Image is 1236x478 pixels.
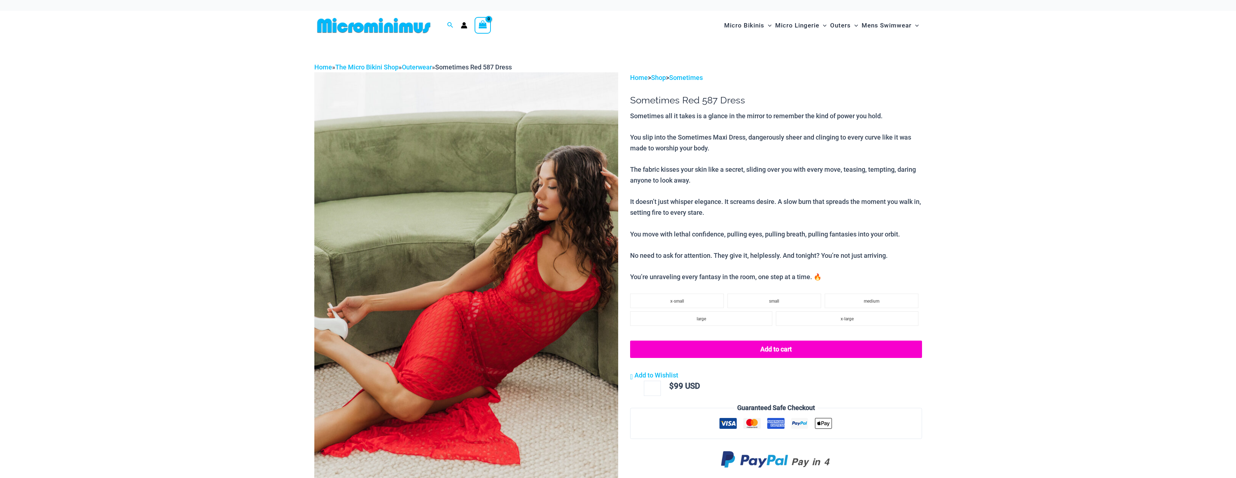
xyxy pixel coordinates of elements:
a: The Micro Bikini Shop [335,63,399,71]
span: x-large [841,316,854,321]
a: Outerwear [402,63,432,71]
p: > > [630,72,922,83]
a: OutersMenu ToggleMenu Toggle [828,14,860,37]
a: Micro LingerieMenu ToggleMenu Toggle [773,14,828,37]
li: x-large [776,311,918,326]
span: medium [864,299,879,304]
span: large [697,316,706,321]
span: Menu Toggle [764,16,772,35]
span: Micro Lingerie [775,16,819,35]
span: Micro Bikinis [724,16,764,35]
a: Search icon link [447,21,454,30]
span: Sometimes Red 587 Dress [435,63,512,71]
span: Add to Wishlist [634,371,678,379]
a: Micro BikinisMenu ToggleMenu Toggle [722,14,773,37]
span: x-small [670,299,684,304]
a: Sometimes [669,74,703,81]
legend: Guaranteed Safe Checkout [734,402,818,413]
button: Add to cart [630,341,922,358]
a: View Shopping Cart, empty [475,17,491,34]
a: Home [314,63,332,71]
nav: Site Navigation [721,13,922,38]
a: Add to Wishlist [630,370,678,381]
span: $ [669,381,674,390]
span: Outers [830,16,851,35]
li: medium [825,294,918,308]
span: Menu Toggle [912,16,919,35]
a: Home [630,74,648,81]
span: » » » [314,63,512,71]
li: small [727,294,821,308]
li: x-small [630,294,724,308]
li: large [630,311,772,326]
span: Menu Toggle [851,16,858,35]
span: Mens Swimwear [862,16,912,35]
bdi: 99 USD [669,381,700,390]
a: Shop [651,74,666,81]
h1: Sometimes Red 587 Dress [630,95,922,106]
a: Account icon link [461,22,467,29]
a: Mens SwimwearMenu ToggleMenu Toggle [860,14,921,37]
input: Product quantity [644,381,661,396]
img: MM SHOP LOGO FLAT [314,17,433,34]
span: small [769,299,779,304]
p: Sometimes all it takes is a glance in the mirror to remember the kind of power you hold. You slip... [630,111,922,282]
span: Menu Toggle [819,16,827,35]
